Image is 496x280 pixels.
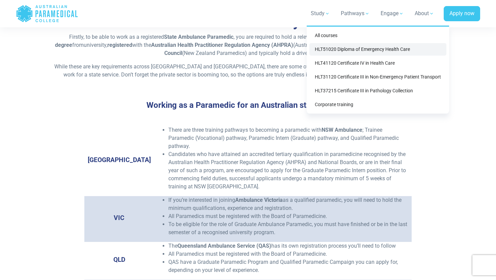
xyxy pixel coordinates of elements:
a: Australian Paramedical College [16,3,78,25]
div: Study [307,26,449,114]
h3: Working as a Paramedic for an Australian state service* [84,100,412,110]
strong: Te Kaunihera Manapou Paramedic Council [164,42,441,56]
strong: Paramedic Science/ Paramedicine Bachelor’s degree [55,34,427,48]
a: HLT41120 Certificate IV in Health Care [309,57,446,69]
span: university [84,42,106,48]
a: Study [307,4,334,23]
li: To be eligible for the role of Graduate Ambulance Paramedic, you must have finished or be in the ... [168,220,409,237]
strong: registered [107,42,132,48]
a: Pathways [337,4,374,23]
a: HLT31120 Certificate III in Non-Emergency Patient Transport [309,71,446,83]
a: Apply now [444,6,480,22]
a: HLT51020 Diploma of Emergency Health Care [309,43,446,56]
li: If you’re interested in joining as a qualified paramedic, you will need to hold the minimum quali... [168,196,409,212]
a: Engage [377,4,408,23]
li: There are three training pathways to becoming a paramedic with ; Trainee Paramedic (Vocational) p... [168,126,409,150]
strong: QLD [113,256,125,263]
a: About [411,4,438,23]
strong: State Ambulance Paramedic [164,34,233,40]
a: Corporate training [309,98,446,111]
p: While these are key requirements across [GEOGRAPHIC_DATA] and [GEOGRAPHIC_DATA], there are some o... [51,63,445,79]
p: Firstly, to be able to work as a registered , you are required to hold a relevant from , with the... [51,33,445,57]
strong: [GEOGRAPHIC_DATA] [88,156,151,164]
li: The has its own registration process you’ll need to follow [168,242,409,250]
li: QAS have a Graduate Paramedic Program and Qualified Paramedic Campaign you can apply for, dependi... [168,258,409,274]
li: All Paramedics must be registered with the Board of Paramedicine. [168,212,409,220]
strong: NSW Ambulance [322,127,362,133]
li: Candidates who have attained an accredited tertiary qualification in paramedicine recognised by t... [168,150,409,191]
strong: Australian Health Practitioner Regulation Agency (AHPRA) [151,42,293,48]
strong: VIC [114,214,125,222]
li: All Paramedics must be registered with the Board of Paramedicine. [168,250,409,258]
a: All courses [309,29,446,42]
strong: Ambulance Victoria [235,197,283,203]
a: HLT37215 Certificate III in Pathology Collection [309,85,446,97]
strong: Queensland Ambulance Service (QAS) [177,243,271,249]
